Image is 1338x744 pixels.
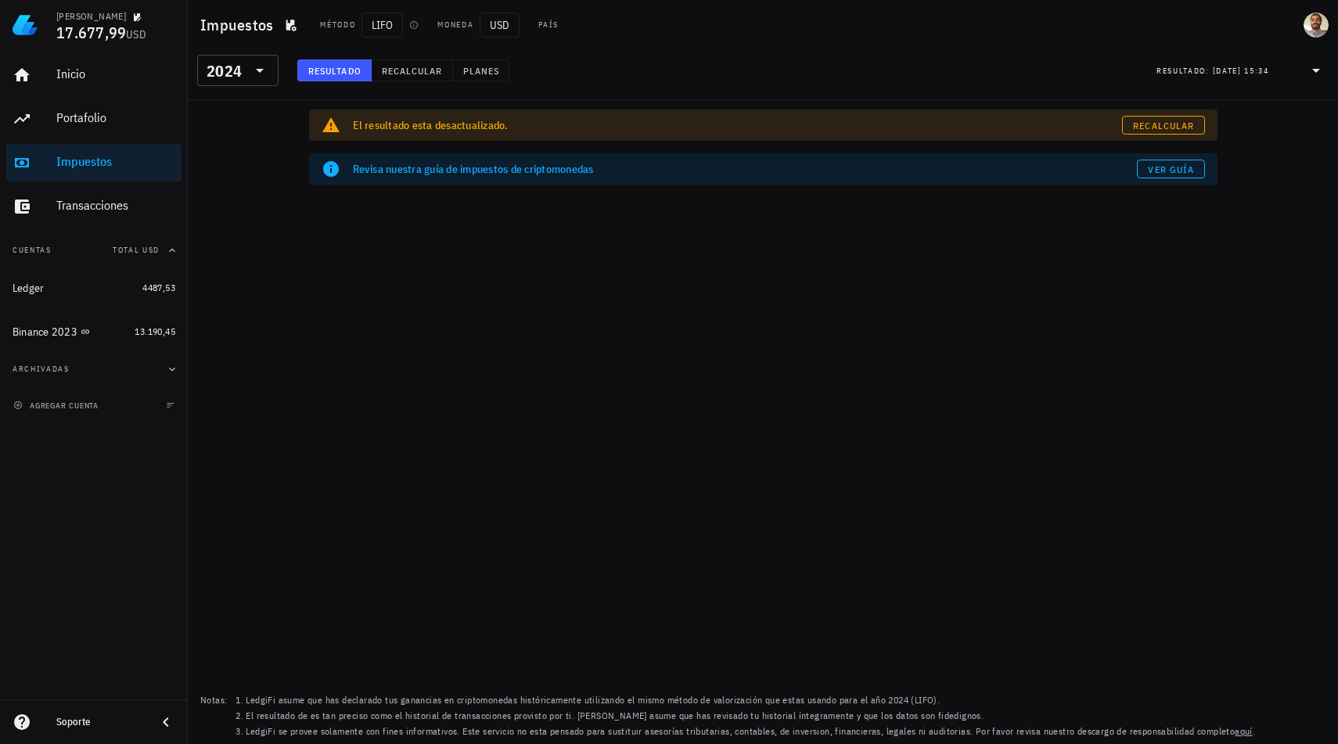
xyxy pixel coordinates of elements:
button: Recalcular [372,59,453,81]
li: LedgiFi se provee solamente con fines informativos. Este servicio no esta pensado para sustituir ... [246,724,1255,739]
div: Ledger [13,282,45,295]
span: 17.677,99 [56,22,126,43]
div: Transacciones [56,198,175,213]
button: Archivadas [6,350,182,388]
button: CuentasTotal USD [6,232,182,269]
div: [DATE] 15:34 [1213,63,1269,79]
div: Binance 2023 [13,325,77,339]
footer: Notas: [188,688,1338,744]
div: Portafolio [56,110,175,125]
div: Inicio [56,66,175,81]
img: LedgiFi [13,13,38,38]
span: USD [480,13,520,38]
div: 2024 [207,63,242,79]
div: Revisa nuestra guía de impuestos de criptomonedas [353,161,1137,177]
span: Total USD [113,245,160,255]
span: agregar cuenta [16,401,99,411]
span: Ver guía [1147,164,1194,175]
span: Recalcular [381,65,443,77]
li: El resultado de es tan preciso como el historial de transacciones provisto por ti. [PERSON_NAME] ... [246,708,1255,724]
a: aquí [1235,725,1253,737]
div: País [538,19,559,31]
button: Resultado [297,59,372,81]
span: Resultado [308,65,361,77]
a: Binance 2023 13.190,45 [6,313,182,350]
div: Soporte [56,716,144,728]
div: [PERSON_NAME] [56,10,126,23]
div: Resultado: [1156,60,1213,81]
div: avatar [1304,13,1329,38]
a: Recalcular [1122,116,1205,135]
div: Moneda [437,19,473,31]
li: LedgiFi asume que has declarado tus ganancias en criptomonedas históricamente utilizando el mismo... [246,692,1255,708]
a: Impuestos [6,144,182,182]
div: Resultado:[DATE] 15:34 [1147,56,1335,85]
div: CL-icon [565,16,584,34]
a: Ledger 4487,53 [6,269,182,307]
a: Transacciones [6,188,182,225]
div: 2024 [197,55,279,86]
span: Recalcular [1132,120,1194,131]
a: Inicio [6,56,182,94]
span: Planes [462,65,500,77]
a: Portafolio [6,100,182,138]
div: Impuestos [56,154,175,169]
button: agregar cuenta [9,397,106,413]
button: Planes [453,59,510,81]
div: El resultado esta desactualizado. [353,117,1122,133]
span: 13.190,45 [135,325,175,337]
span: USD [126,27,146,41]
div: Método [320,19,355,31]
a: Ver guía [1137,160,1205,178]
h1: Impuestos [200,13,279,38]
span: 4487,53 [142,282,175,293]
span: LIFO [361,13,403,38]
